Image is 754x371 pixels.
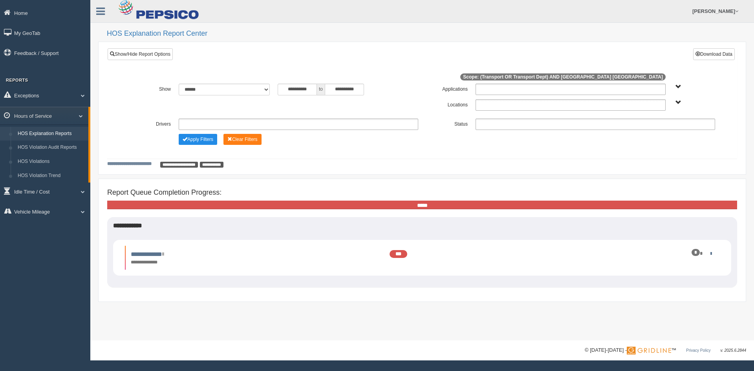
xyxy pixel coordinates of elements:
[686,348,710,353] a: Privacy Policy
[179,134,217,145] button: Change Filter Options
[223,134,262,145] button: Change Filter Options
[125,84,175,93] label: Show
[627,347,671,355] img: Gridline
[422,119,472,128] label: Status
[693,48,735,60] button: Download Data
[422,99,472,109] label: Locations
[125,246,719,270] li: Expand
[14,169,88,183] a: HOS Violation Trend
[14,155,88,169] a: HOS Violations
[108,48,173,60] a: Show/Hide Report Options
[14,141,88,155] a: HOS Violation Audit Reports
[125,119,175,128] label: Drivers
[585,346,746,355] div: © [DATE]-[DATE] - ™
[107,189,737,197] h4: Report Queue Completion Progress:
[422,84,472,93] label: Applications
[317,84,325,95] span: to
[460,73,666,80] span: Scope: (Transport OR Transport Dept) AND [GEOGRAPHIC_DATA] [GEOGRAPHIC_DATA]
[14,127,88,141] a: HOS Explanation Reports
[107,30,746,38] h2: HOS Explanation Report Center
[721,348,746,353] span: v. 2025.6.2844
